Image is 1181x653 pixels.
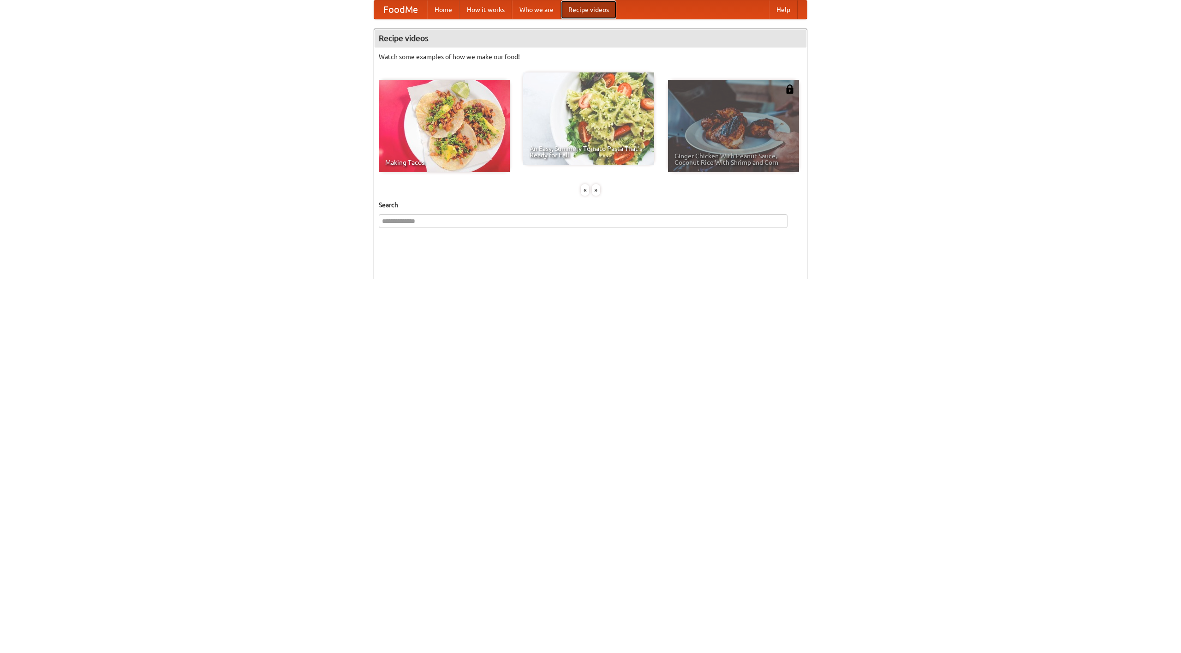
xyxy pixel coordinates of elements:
div: » [592,184,600,196]
a: Help [769,0,798,19]
h5: Search [379,200,802,210]
a: Recipe videos [561,0,616,19]
a: How it works [459,0,512,19]
a: An Easy, Summery Tomato Pasta That's Ready for Fall [523,72,654,165]
a: FoodMe [374,0,427,19]
span: An Easy, Summery Tomato Pasta That's Ready for Fall [530,145,648,158]
a: Who we are [512,0,561,19]
span: Making Tacos [385,159,503,166]
img: 483408.png [785,84,794,94]
a: Home [427,0,459,19]
a: Making Tacos [379,80,510,172]
h4: Recipe videos [374,29,807,48]
div: « [581,184,589,196]
p: Watch some examples of how we make our food! [379,52,802,61]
